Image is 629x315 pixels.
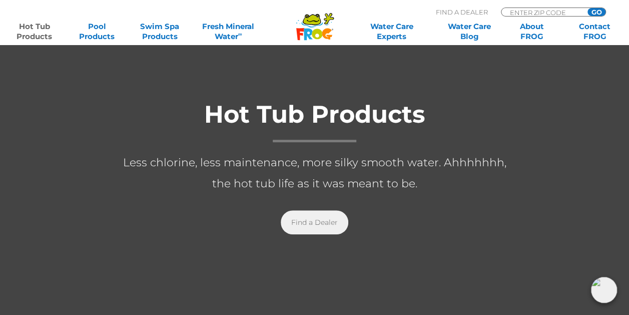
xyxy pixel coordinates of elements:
[509,8,576,17] input: Zip Code Form
[587,8,605,16] input: GO
[281,210,348,234] a: Find a Dealer
[352,22,431,42] a: Water CareExperts
[135,22,184,42] a: Swim SpaProducts
[73,22,121,42] a: PoolProducts
[238,31,242,38] sup: ∞
[198,22,259,42] a: Fresh MineralWater∞
[507,22,556,42] a: AboutFROG
[10,22,59,42] a: Hot TubProducts
[115,101,515,142] h1: Hot Tub Products
[115,152,515,194] p: Less chlorine, less maintenance, more silky smooth water. Ahhhhhhh, the hot tub life as it was me...
[436,8,488,17] p: Find A Dealer
[445,22,493,42] a: Water CareBlog
[591,277,617,303] img: openIcon
[570,22,619,42] a: ContactFROG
